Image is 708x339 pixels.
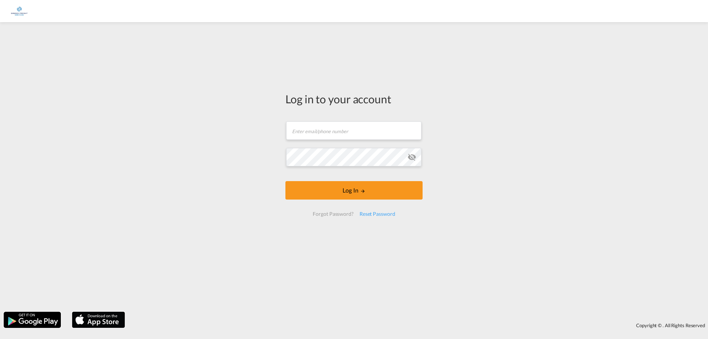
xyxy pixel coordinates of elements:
[129,319,708,332] div: Copyright © . All Rights Reserved
[11,3,28,20] img: e1326340b7c511ef854e8d6a806141ad.jpg
[357,207,398,221] div: Reset Password
[310,207,356,221] div: Forgot Password?
[3,311,62,329] img: google.png
[285,91,423,107] div: Log in to your account
[407,153,416,162] md-icon: icon-eye-off
[71,311,126,329] img: apple.png
[285,181,423,200] button: LOGIN
[286,121,421,140] input: Enter email/phone number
